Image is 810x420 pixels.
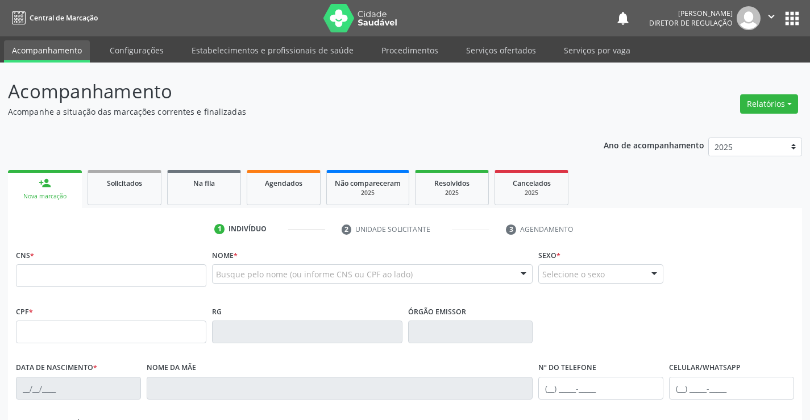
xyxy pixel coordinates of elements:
[16,303,33,321] label: CPF
[615,10,631,26] button: notifications
[538,377,663,400] input: (__) _____-_____
[669,359,741,377] label: Celular/WhatsApp
[761,6,782,30] button: 
[503,189,560,197] div: 2025
[39,177,51,189] div: person_add
[538,247,560,264] label: Sexo
[513,178,551,188] span: Cancelados
[184,40,362,60] a: Estabelecimentos e profissionais de saúde
[147,359,196,377] label: Nome da mãe
[216,268,413,280] span: Busque pelo nome (ou informe CNS ou CPF ao lado)
[669,377,794,400] input: (__) _____-_____
[649,9,733,18] div: [PERSON_NAME]
[212,303,222,321] label: RG
[458,40,544,60] a: Serviços ofertados
[214,224,225,234] div: 1
[408,303,466,321] label: Órgão emissor
[8,106,564,118] p: Acompanhe a situação das marcações correntes e finalizadas
[765,10,778,23] i: 
[193,178,215,188] span: Na fila
[556,40,638,60] a: Serviços por vaga
[8,77,564,106] p: Acompanhamento
[423,189,480,197] div: 2025
[373,40,446,60] a: Procedimentos
[335,178,401,188] span: Não compareceram
[102,40,172,60] a: Configurações
[8,9,98,27] a: Central de Marcação
[335,189,401,197] div: 2025
[649,18,733,28] span: Diretor de regulação
[542,268,605,280] span: Selecione o sexo
[107,178,142,188] span: Solicitados
[229,224,267,234] div: Indivíduo
[434,178,470,188] span: Resolvidos
[265,178,302,188] span: Agendados
[538,359,596,377] label: Nº do Telefone
[16,359,97,377] label: Data de nascimento
[737,6,761,30] img: img
[16,377,141,400] input: __/__/____
[782,9,802,28] button: apps
[604,138,704,152] p: Ano de acompanhamento
[30,13,98,23] span: Central de Marcação
[740,94,798,114] button: Relatórios
[212,247,238,264] label: Nome
[16,192,74,201] div: Nova marcação
[4,40,90,63] a: Acompanhamento
[16,247,34,264] label: CNS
